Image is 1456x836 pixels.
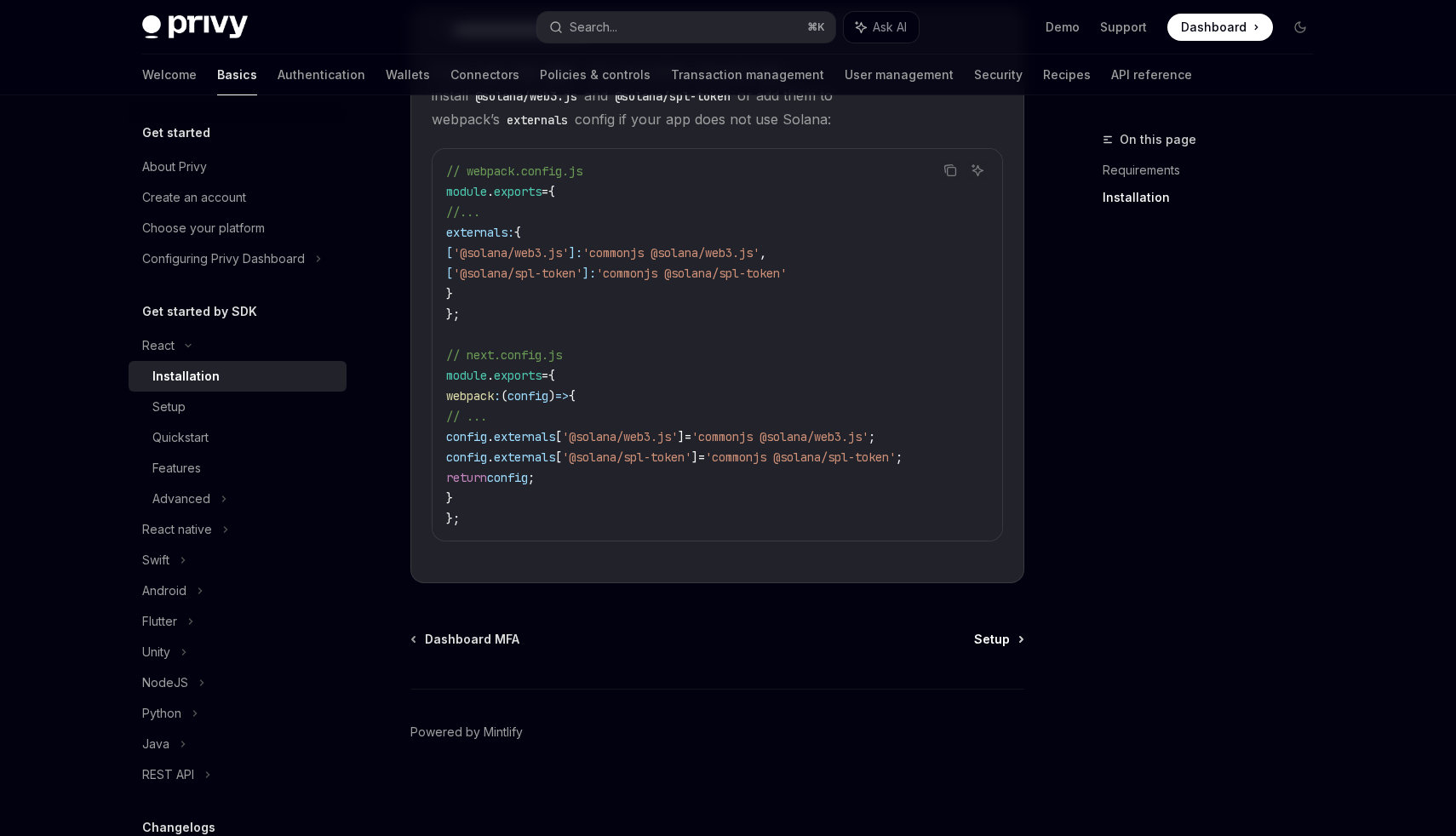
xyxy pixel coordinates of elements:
a: Features [129,453,347,484]
a: Support [1100,19,1147,36]
span: . [487,449,494,465]
span: '@solana/web3.js' [453,245,569,261]
span: ; [896,449,903,465]
div: Features [152,458,201,478]
div: Choose your platform [142,218,265,238]
span: { [548,368,555,383]
span: externals: [446,225,514,240]
a: Dashboard [1167,14,1273,41]
div: NodeJS [142,673,188,693]
span: }; [446,511,460,526]
div: Search... [570,17,617,37]
span: [ [555,429,562,444]
span: { [569,388,576,404]
a: Authentication [278,54,365,95]
span: '@solana/spl-token' [453,266,582,281]
span: exports [494,368,542,383]
a: Dashboard MFA [412,631,519,648]
span: externals [494,449,555,465]
span: } [446,490,453,506]
span: = [542,368,548,383]
span: : [494,388,501,404]
span: . [487,368,494,383]
span: Setup [974,631,1010,648]
span: On this page [1120,129,1196,150]
div: Configuring Privy Dashboard [142,249,305,269]
span: { [548,184,555,199]
span: Dashboard [1181,19,1247,36]
span: config [446,429,487,444]
a: Connectors [450,54,519,95]
span: ] [678,429,685,444]
a: Create an account [129,182,347,213]
div: Advanced [152,489,210,509]
img: dark logo [142,15,248,39]
span: //... [446,204,480,220]
span: // next.config.js [446,347,562,363]
a: Policies & controls [540,54,651,95]
div: Quickstart [152,427,209,448]
a: Installation [1103,184,1327,211]
code: @solana/spl-token [608,87,737,106]
div: Python [142,703,181,724]
span: 'commonjs @solana/web3.js' [691,429,868,444]
span: . [487,429,494,444]
span: { [514,225,521,240]
a: Choose your platform [129,213,347,243]
div: React native [142,519,212,540]
span: }; [446,306,460,322]
a: Quickstart [129,422,347,453]
button: Copy the contents from the code block [939,159,961,181]
a: Demo [1046,19,1080,36]
a: Transaction management [671,54,824,95]
a: Welcome [142,54,197,95]
a: Recipes [1043,54,1091,95]
div: Setup [152,397,186,417]
span: [ [446,266,453,281]
span: . [487,184,494,199]
code: externals [500,111,575,129]
div: Create an account [142,187,246,208]
span: = [542,184,548,199]
a: Basics [217,54,257,95]
div: About Privy [142,157,207,177]
span: '@solana/spl-token' [562,449,691,465]
span: ] [691,449,698,465]
button: Ask AI [844,12,919,43]
span: module [446,368,487,383]
span: ]: [569,245,582,261]
span: 'commonjs @solana/spl-token' [705,449,896,465]
span: ; [868,429,875,444]
a: About Privy [129,152,347,182]
a: User management [845,54,954,95]
span: module [446,184,487,199]
div: Flutter [142,611,177,632]
div: REST API [142,764,194,785]
span: Ask AI [873,19,907,36]
button: Search...⌘K [537,12,835,43]
span: config [507,388,548,404]
span: return [446,470,487,485]
span: exports [494,184,542,199]
a: Requirements [1103,157,1327,184]
div: React [142,335,175,356]
a: Wallets [386,54,430,95]
button: Toggle dark mode [1287,14,1314,41]
a: Installation [129,361,347,392]
span: [ [555,449,562,465]
span: ]: [582,266,596,281]
a: API reference [1111,54,1192,95]
span: [ [446,245,453,261]
a: Setup [129,392,347,422]
span: ; [528,470,535,485]
button: Ask AI [966,159,989,181]
span: // ... [446,409,487,424]
span: => [555,388,569,404]
span: '@solana/web3.js' [562,429,678,444]
span: } [446,286,453,301]
span: webpack [446,388,494,404]
span: 'commonjs @solana/spl-token' [596,266,787,281]
a: Setup [974,631,1023,648]
div: Swift [142,550,169,570]
span: externals [494,429,555,444]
